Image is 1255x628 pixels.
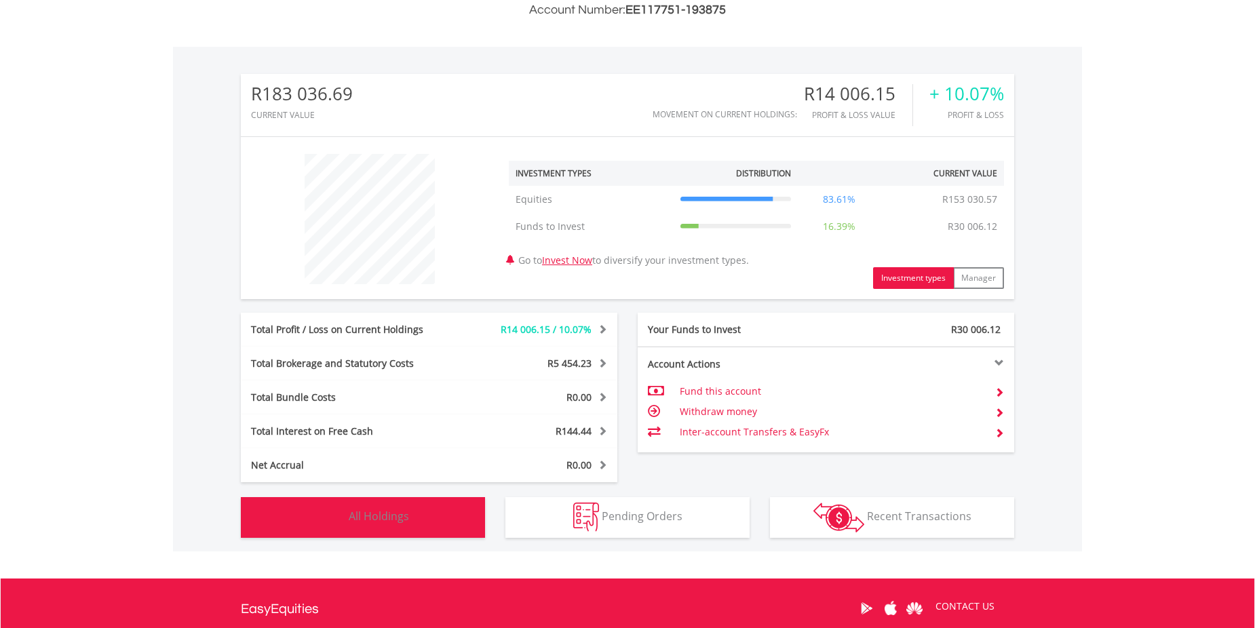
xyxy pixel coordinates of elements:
td: 83.61% [798,186,881,213]
a: Invest Now [542,254,592,267]
span: Pending Orders [602,509,682,524]
img: pending_instructions-wht.png [573,503,599,532]
div: Profit & Loss Value [804,111,912,119]
span: R0.00 [566,391,592,404]
div: Distribution [736,168,791,179]
button: Investment types [873,267,954,289]
button: All Holdings [241,497,485,538]
div: Total Interest on Free Cash [241,425,461,438]
td: R153 030.57 [935,186,1004,213]
th: Current Value [880,161,1004,186]
th: Investment Types [509,161,674,186]
td: Equities [509,186,674,213]
td: Inter-account Transfers & EasyFx [680,422,984,442]
div: Net Accrual [241,458,461,472]
button: Recent Transactions [770,497,1014,538]
div: Total Profit / Loss on Current Holdings [241,323,461,336]
div: Movement on Current Holdings: [653,110,797,119]
button: Manager [953,267,1004,289]
span: R5 454.23 [547,357,592,370]
img: transactions-zar-wht.png [813,503,864,532]
span: R14 006.15 / 10.07% [501,323,592,336]
div: R14 006.15 [804,84,912,104]
td: Fund this account [680,381,984,401]
span: R0.00 [566,458,592,471]
div: Profit & Loss [929,111,1004,119]
span: Recent Transactions [867,509,971,524]
h3: Account Number: [241,1,1014,20]
td: Funds to Invest [509,213,674,240]
span: EE117751-193875 [625,3,726,16]
td: R30 006.12 [941,213,1004,240]
td: Withdraw money [680,401,984,422]
div: Total Bundle Costs [241,391,461,404]
div: Your Funds to Invest [638,323,826,336]
div: Total Brokerage and Statutory Costs [241,357,461,370]
div: R183 036.69 [251,84,353,104]
span: R30 006.12 [951,323,1001,336]
div: + 10.07% [929,84,1004,104]
a: CONTACT US [926,587,1004,625]
span: All Holdings [349,509,409,524]
img: holdings-wht.png [317,503,346,532]
div: Account Actions [638,357,826,371]
td: 16.39% [798,213,881,240]
div: Go to to diversify your investment types. [499,147,1014,289]
div: CURRENT VALUE [251,111,353,119]
button: Pending Orders [505,497,750,538]
span: R144.44 [556,425,592,437]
